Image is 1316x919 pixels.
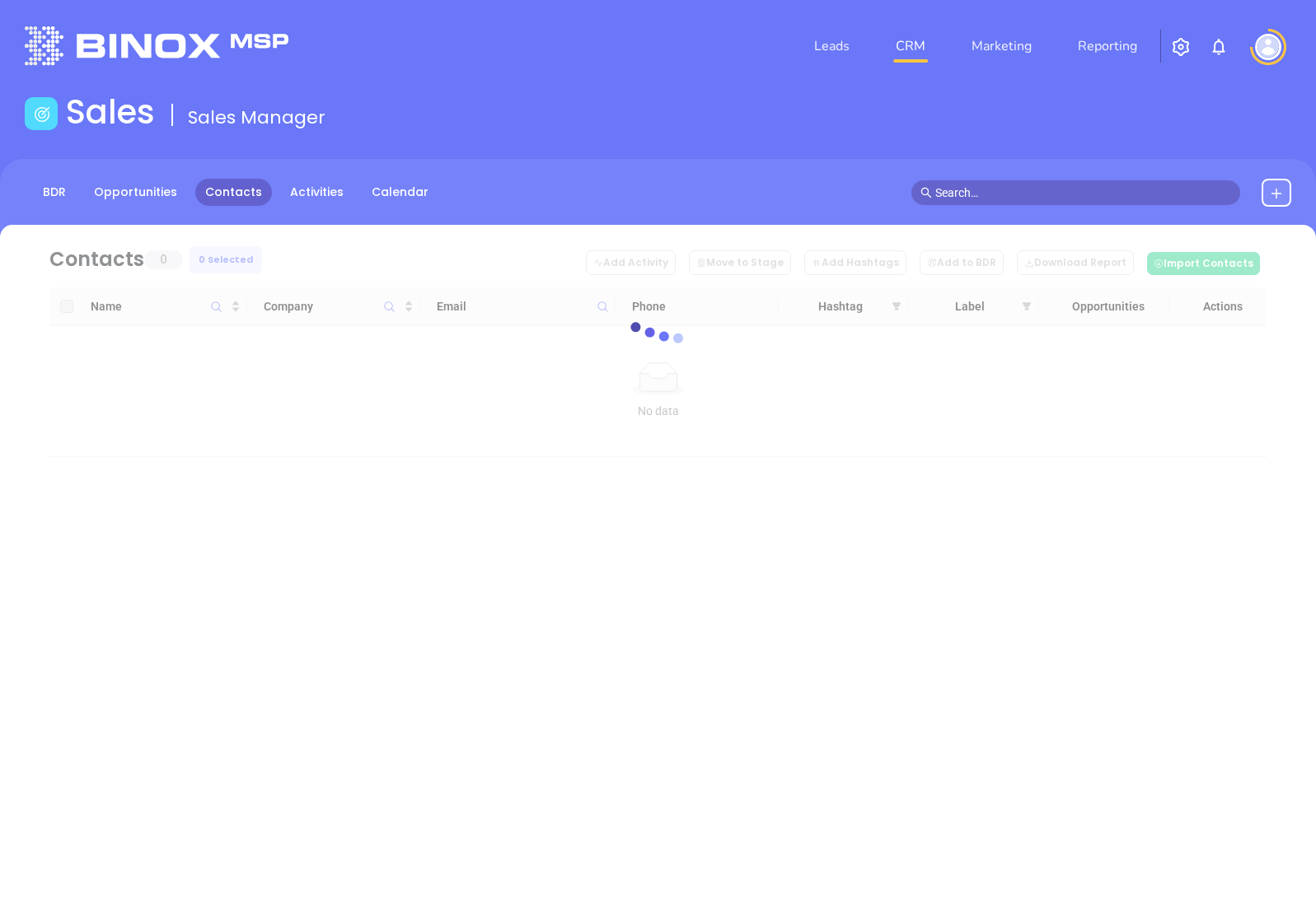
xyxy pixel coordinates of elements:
a: Calendar [362,179,438,206]
img: iconNotification [1209,37,1229,57]
img: logo [25,26,288,65]
a: Opportunities [84,179,187,206]
img: user [1255,34,1281,60]
h1: Sales [66,92,155,132]
span: Sales Manager [188,105,325,130]
input: Search… [935,184,1231,202]
a: BDR [33,179,76,206]
a: CRM [889,30,932,63]
span: search [920,187,932,198]
a: Leads [808,30,856,63]
a: Marketing [965,30,1038,63]
img: iconSetting [1171,37,1191,57]
a: Reporting [1071,30,1144,63]
a: Activities [280,179,354,206]
a: Contacts [195,179,272,206]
